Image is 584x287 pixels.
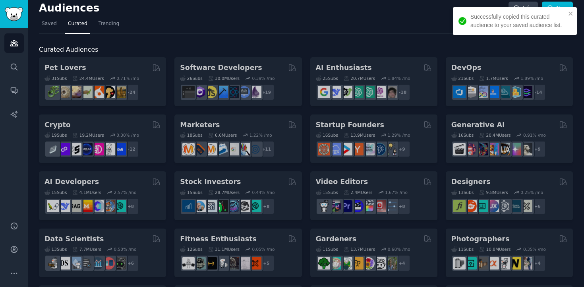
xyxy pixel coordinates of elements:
a: Saved [39,17,60,34]
a: Info [509,2,538,15]
img: GummySearch logo [5,7,23,21]
a: New [542,2,573,15]
span: Trending [99,20,119,27]
a: Trending [96,17,122,34]
span: Curated Audiences [39,45,98,55]
h2: Audiences [39,2,509,15]
button: close [568,10,574,17]
a: Curated [65,17,90,34]
span: Saved [42,20,57,27]
div: Successfully copied this curated audience to your saved audience list. [470,13,566,29]
span: Curated [68,20,87,27]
